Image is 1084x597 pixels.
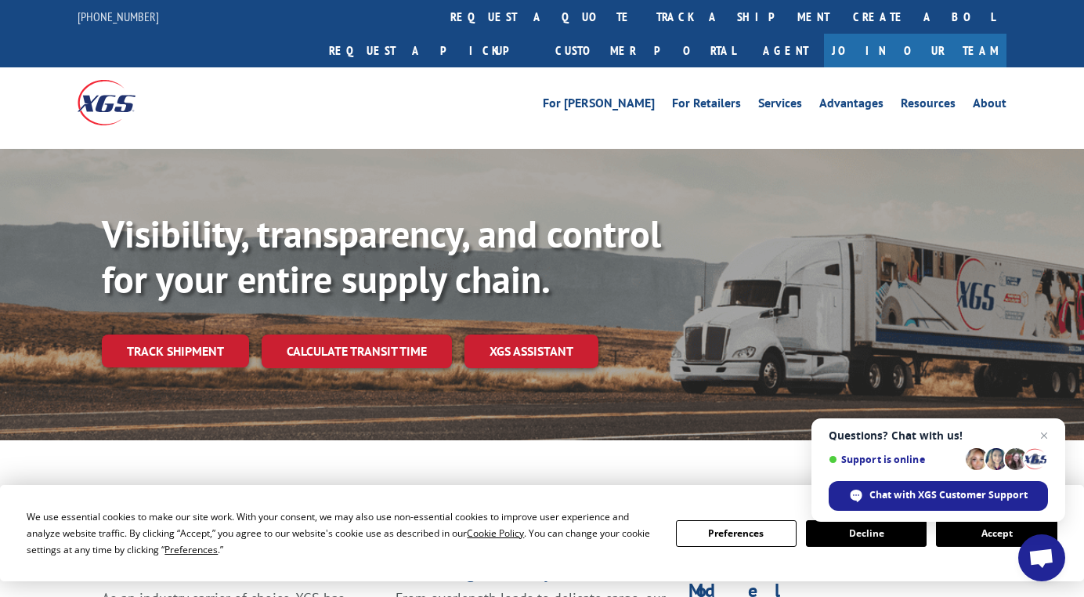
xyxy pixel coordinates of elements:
[102,335,249,367] a: Track shipment
[829,454,960,465] span: Support is online
[869,488,1028,502] span: Chat with XGS Customer Support
[973,97,1006,114] a: About
[543,97,655,114] a: For [PERSON_NAME]
[824,34,1006,67] a: Join Our Team
[829,481,1048,511] div: Chat with XGS Customer Support
[676,520,797,547] button: Preferences
[819,97,883,114] a: Advantages
[747,34,824,67] a: Agent
[936,520,1057,547] button: Accept
[317,34,544,67] a: Request a pickup
[544,34,747,67] a: Customer Portal
[27,508,656,558] div: We use essential cookies to make our site work. With your consent, we may also use non-essential ...
[102,209,661,303] b: Visibility, transparency, and control for your entire supply chain.
[467,526,524,540] span: Cookie Policy
[164,543,218,556] span: Preferences
[1035,426,1053,445] span: Close chat
[464,335,598,368] a: XGS ASSISTANT
[672,97,741,114] a: For Retailers
[78,9,159,24] a: [PHONE_NUMBER]
[806,520,927,547] button: Decline
[1018,534,1065,581] div: Open chat
[758,97,802,114] a: Services
[901,97,956,114] a: Resources
[829,429,1048,442] span: Questions? Chat with us!
[262,335,452,368] a: Calculate transit time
